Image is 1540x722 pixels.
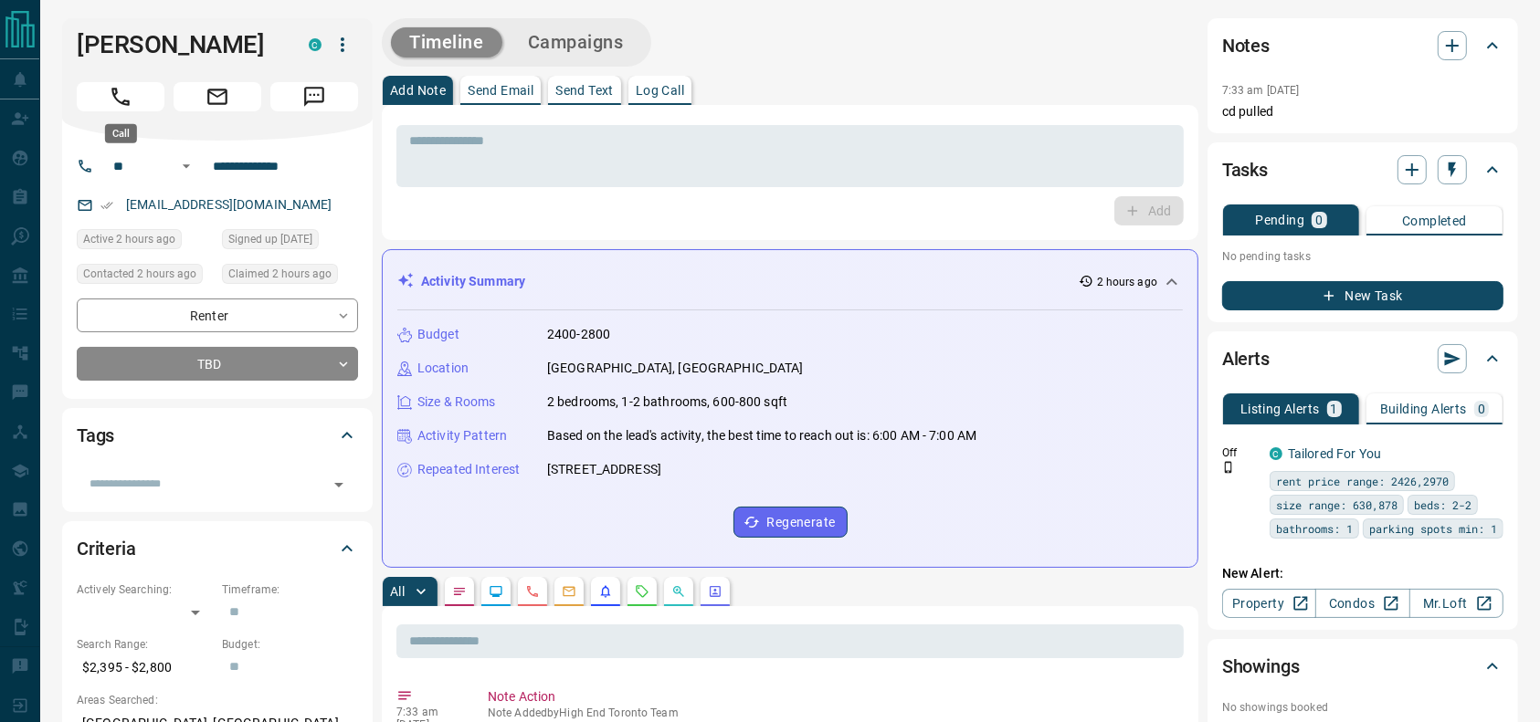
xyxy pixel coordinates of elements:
div: Showings [1222,644,1503,688]
p: 0 [1315,214,1323,226]
p: Add Note [390,84,446,97]
span: Active 2 hours ago [83,230,175,248]
p: Off [1222,445,1259,461]
div: Tags [77,413,358,457]
div: TBD [77,347,358,381]
p: Areas Searched: [77,692,358,708]
p: Timeframe: [222,581,358,598]
a: Mr.Loft [1409,589,1503,618]
p: 7:33 am [DATE] [1222,84,1300,97]
svg: Listing Alerts [598,584,613,599]
p: All [390,585,405,598]
h2: Tasks [1222,155,1268,184]
p: Repeated Interest [417,460,520,479]
p: Activity Pattern [417,426,507,445]
p: Building Alerts [1380,403,1467,415]
p: No pending tasks [1222,243,1503,270]
svg: Calls [525,584,540,599]
span: Message [270,82,358,111]
p: 7:33 am [396,706,460,718]
p: Actively Searching: [77,581,213,598]
div: condos.ca [309,38,322,51]
svg: Lead Browsing Activity [489,584,503,599]
h2: Criteria [77,534,136,563]
button: Timeline [391,27,502,58]
a: [EMAIL_ADDRESS][DOMAIN_NAME] [126,197,332,212]
div: Call [105,124,137,143]
button: Open [175,155,197,177]
p: Size & Rooms [417,392,496,412]
span: parking spots min: 1 [1369,519,1497,538]
svg: Emails [562,584,576,599]
svg: Push Notification Only [1222,461,1235,474]
p: [GEOGRAPHIC_DATA], [GEOGRAPHIC_DATA] [547,359,804,378]
div: Notes [1222,24,1503,68]
button: New Task [1222,281,1503,310]
div: Fri Aug 15 2025 [77,264,213,289]
button: Campaigns [510,27,642,58]
div: Fri Aug 15 2025 [77,229,213,255]
div: Renter [77,298,358,332]
h2: Tags [77,421,114,450]
button: Regenerate [733,507,848,538]
div: Criteria [77,527,358,570]
p: Send Email [468,84,533,97]
div: Alerts [1222,337,1503,381]
span: bathrooms: 1 [1276,519,1353,538]
p: 1 [1331,403,1338,415]
p: Search Range: [77,636,213,653]
span: Call [77,82,164,111]
svg: Opportunities [671,584,686,599]
p: Budget [417,325,459,344]
span: size range: 630,878 [1276,496,1398,514]
p: 2400-2800 [547,325,610,344]
p: 0 [1478,403,1485,415]
svg: Requests [635,584,649,599]
p: 2 hours ago [1097,274,1157,290]
button: Open [326,472,352,497]
svg: Agent Actions [708,584,723,599]
svg: Email Verified [100,199,113,212]
span: Signed up [DATE] [228,230,312,248]
span: Claimed 2 hours ago [228,265,332,283]
svg: Notes [452,584,467,599]
p: Listing Alerts [1240,403,1320,415]
p: Activity Summary [421,272,525,291]
p: Location [417,359,469,378]
div: condos.ca [1270,447,1282,460]
p: New Alert: [1222,564,1503,583]
p: cd pulled [1222,102,1503,121]
p: $2,395 - $2,800 [77,653,213,683]
a: Condos [1315,589,1409,618]
span: beds: 2-2 [1414,496,1471,514]
span: Email [174,82,261,111]
span: rent price range: 2426,2970 [1276,472,1449,490]
span: Contacted 2 hours ago [83,265,196,283]
p: Note Action [488,687,1176,706]
h2: Showings [1222,652,1300,681]
div: Tue Jul 08 2025 [222,229,358,255]
h2: Notes [1222,31,1270,60]
h1: [PERSON_NAME] [77,30,281,59]
a: Tailored For You [1288,446,1381,461]
h2: Alerts [1222,344,1270,373]
div: Fri Aug 15 2025 [222,264,358,289]
p: Log Call [636,84,684,97]
p: Based on the lead's activity, the best time to reach out is: 6:00 AM - 7:00 AM [547,426,976,445]
p: 2 bedrooms, 1-2 bathrooms, 600-800 sqft [547,392,787,412]
div: Activity Summary2 hours ago [397,265,1183,298]
a: Property [1222,589,1316,618]
p: [STREET_ADDRESS] [547,460,661,479]
p: Completed [1402,215,1467,227]
p: Note Added by High End Toronto Team [488,706,1176,719]
p: Pending [1255,214,1304,226]
p: Budget: [222,636,358,653]
div: Tasks [1222,148,1503,192]
p: No showings booked [1222,699,1503,716]
p: Send Text [555,84,614,97]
